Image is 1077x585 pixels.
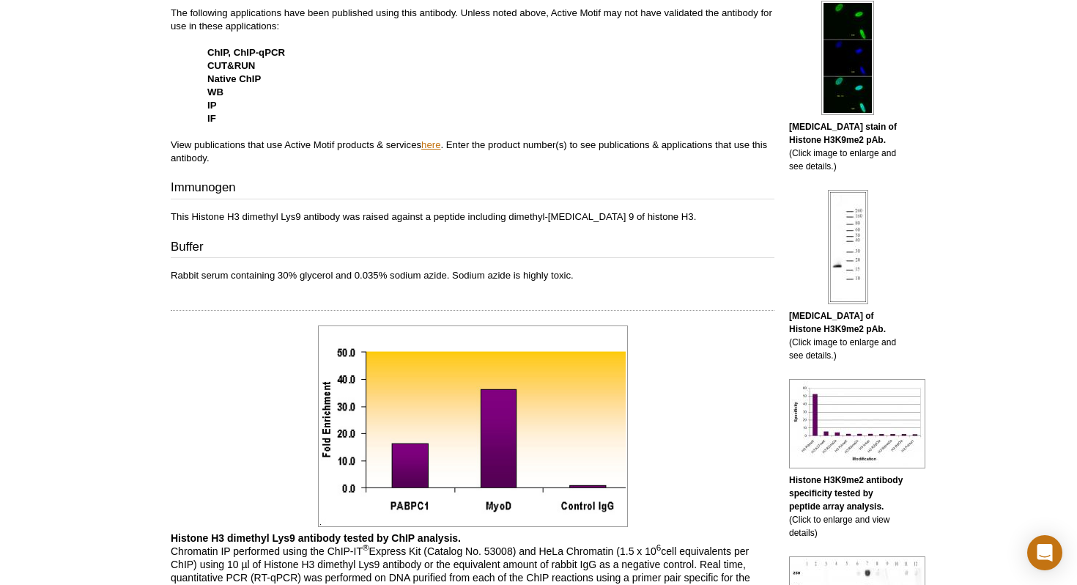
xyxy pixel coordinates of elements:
[207,73,261,84] strong: Native ChIP
[207,47,285,58] strong: ChIP, ChIP-qPCR
[789,309,906,362] p: (Click image to enlarge and see details.)
[789,475,903,512] b: Histone H3K9me2 antibody specificity tested by peptide array analysis.
[171,238,774,259] h3: Buffer
[171,532,461,544] b: Histone H3 dimethyl Lys9 antibody tested by ChIP analysis.
[789,120,906,173] p: (Click image to enlarge and see details.)
[821,1,874,115] img: Histone H3K9me2 antibody (pAb) tested by immunofluorescence.
[789,474,906,540] p: (Click to enlarge and view details)
[207,100,216,111] strong: IP
[789,122,897,145] b: [MEDICAL_DATA] stain of Histone H3K9me2 pAb.
[207,60,255,71] strong: CUT&RUN
[171,179,774,199] h3: Immunogen
[789,311,886,334] b: [MEDICAL_DATA] of Histone H3K9me2 pAb.
[1027,535,1062,570] div: Open Intercom Messenger
[363,542,369,552] sup: ®
[656,542,661,552] sup: 6
[171,269,774,282] p: Rabbit serum containing 30% glycerol and 0.035% sodium azide. Sodium azide is highly toxic.
[789,379,925,468] img: Histone H3 dimethyl Lys4 antibody specificity tested by peptide array analysis.
[171,7,774,165] p: The following applications have been published using this antibody. Unless noted above, Active Mo...
[171,210,774,224] p: This Histone H3 dimethyl Lys9 antibody was raised against a peptide including dimethyl-[MEDICAL_D...
[207,113,216,124] strong: IF
[207,87,223,97] strong: WB
[318,325,628,527] img: Histone H3K9me2 antibody (pAb) tested by ChIP.
[828,190,868,304] img: Histone H3K9me2 antibody (pAb) tested by Western blot.
[421,139,440,150] a: here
